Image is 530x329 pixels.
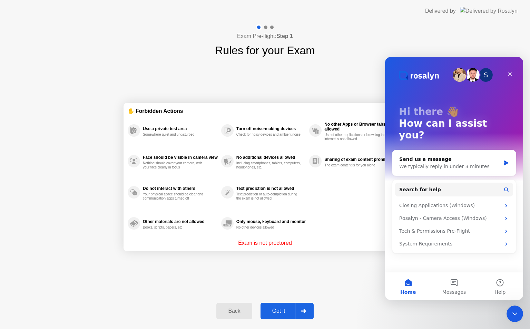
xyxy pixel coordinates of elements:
[276,33,293,39] b: Step 1
[143,126,218,131] div: Use a private test area
[216,303,252,319] button: Back
[236,133,302,137] div: Check for noisy devices and ambient noise
[143,161,208,170] div: Nothing should cover your camera, with your face clearly in focus
[236,126,306,131] div: Turn off noise-making devices
[143,186,218,191] div: Do not interact with others
[236,161,302,170] div: Including smartphones, tablets, computers, headphones, etc.
[385,57,523,300] iframe: Intercom live chat
[324,163,390,167] div: The exam content is for you alone
[236,225,302,230] div: No other devices allowed
[143,219,218,224] div: Other materials are not allowed
[236,219,306,224] div: Only mouse, keyboard and monitor
[236,186,306,191] div: Text prediction is not allowed
[460,7,518,15] img: Delivered by Rosalyn
[143,155,218,160] div: Face should be visible in camera view
[236,192,302,201] div: Text prediction or auto-completion during the exam is not allowed
[324,133,390,141] div: Use of other applications or browsing the internet is not allowed
[143,192,208,201] div: Your physical space should be clear and communication apps turned off
[215,42,315,59] h1: Rules for your Exam
[263,308,295,314] div: Got it
[143,225,208,230] div: Books, scripts, papers, etc
[507,306,523,322] iframe: Intercom live chat
[238,239,292,247] p: Exam is not proctored
[128,107,402,115] div: ✋ Forbidden Actions
[236,155,306,160] div: No additional devices allowed
[237,32,293,40] h4: Exam Pre-flight:
[143,133,208,137] div: Somewhere quiet and undisturbed
[324,122,399,132] div: No other Apps or Browser tabs allowed
[218,308,250,314] div: Back
[425,7,456,15] div: Delivered by
[324,157,399,162] div: Sharing of exam content prohibited
[261,303,314,319] button: Got it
